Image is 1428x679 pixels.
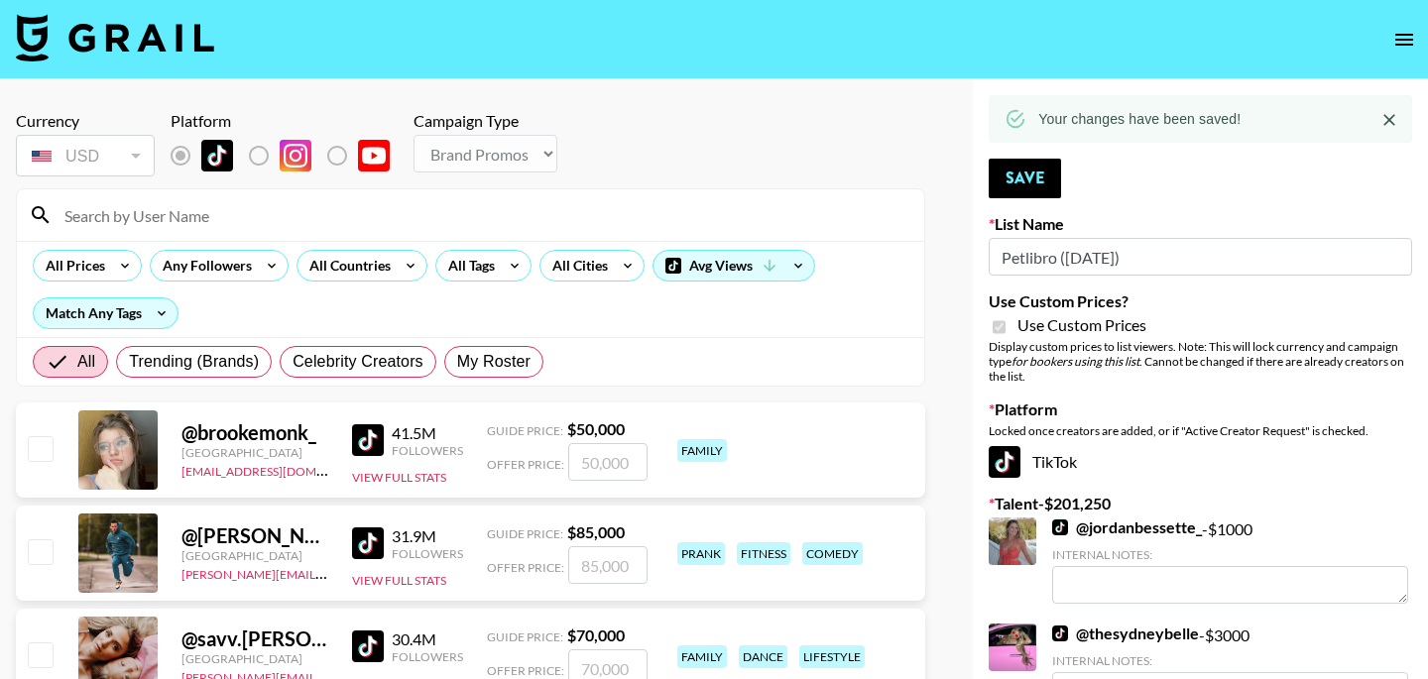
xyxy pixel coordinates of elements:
[77,350,95,374] span: All
[989,339,1412,384] div: Display custom prices to list viewers. Note: This will lock currency and campaign type . Cannot b...
[457,350,531,374] span: My Roster
[654,251,814,281] div: Avg Views
[392,526,463,546] div: 31.9M
[181,548,328,563] div: [GEOGRAPHIC_DATA]
[1374,105,1404,135] button: Close
[392,423,463,443] div: 41.5M
[989,214,1412,234] label: List Name
[352,424,384,456] img: TikTok
[181,420,328,445] div: @ brookemonk_
[677,542,725,565] div: prank
[181,651,328,666] div: [GEOGRAPHIC_DATA]
[181,460,381,479] a: [EMAIL_ADDRESS][DOMAIN_NAME]
[989,399,1412,419] label: Platform
[989,446,1412,478] div: TikTok
[16,14,214,61] img: Grail Talent
[989,494,1412,513] label: Talent - $ 201,250
[1011,354,1139,369] em: for bookers using this list
[280,140,311,171] img: Instagram
[171,111,406,131] div: Platform
[151,251,256,281] div: Any Followers
[567,419,625,438] strong: $ 50,000
[1038,101,1241,137] div: Your changes have been saved!
[677,439,727,462] div: family
[487,663,564,678] span: Offer Price:
[1052,623,1199,643] a: @thesydneybelle
[293,350,423,374] span: Celebrity Creators
[487,423,563,438] span: Guide Price:
[201,140,233,171] img: TikTok
[799,645,865,668] div: lifestyle
[487,560,564,575] span: Offer Price:
[1052,653,1408,668] div: Internal Notes:
[53,199,912,231] input: Search by User Name
[392,629,463,649] div: 30.4M
[20,139,151,173] div: USD
[352,470,446,485] button: View Full Stats
[414,111,557,131] div: Campaign Type
[487,629,563,644] span: Guide Price:
[392,649,463,664] div: Followers
[358,140,390,171] img: YouTube
[1052,517,1408,604] div: - $ 1000
[352,630,384,662] img: TikTok
[352,527,384,559] img: TikTok
[171,135,406,176] div: List locked to TikTok.
[540,251,612,281] div: All Cities
[181,563,475,582] a: [PERSON_NAME][EMAIL_ADDRESS][DOMAIN_NAME]
[989,291,1412,311] label: Use Custom Prices?
[989,423,1412,438] div: Locked once creators are added, or if "Active Creator Request" is checked.
[297,251,395,281] div: All Countries
[487,457,564,472] span: Offer Price:
[802,542,863,565] div: comedy
[34,251,109,281] div: All Prices
[737,542,790,565] div: fitness
[567,625,625,644] strong: $ 70,000
[392,546,463,561] div: Followers
[181,626,328,651] div: @ savv.[PERSON_NAME]
[392,443,463,458] div: Followers
[739,645,787,668] div: dance
[16,131,155,180] div: Currency is locked to USD
[181,523,328,548] div: @ [PERSON_NAME].[PERSON_NAME]
[16,111,155,131] div: Currency
[436,251,499,281] div: All Tags
[567,522,625,541] strong: $ 85,000
[1384,20,1424,59] button: open drawer
[34,298,178,328] div: Match Any Tags
[989,446,1020,478] img: TikTok
[677,645,727,668] div: family
[1052,517,1202,537] a: @jordanbessette_
[568,546,648,584] input: 85,000
[352,573,446,588] button: View Full Stats
[568,443,648,481] input: 50,000
[181,445,328,460] div: [GEOGRAPHIC_DATA]
[487,526,563,541] span: Guide Price:
[1052,625,1068,641] img: TikTok
[1052,519,1068,535] img: TikTok
[129,350,259,374] span: Trending (Brands)
[989,159,1061,198] button: Save
[1017,315,1146,335] span: Use Custom Prices
[1052,547,1408,562] div: Internal Notes:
